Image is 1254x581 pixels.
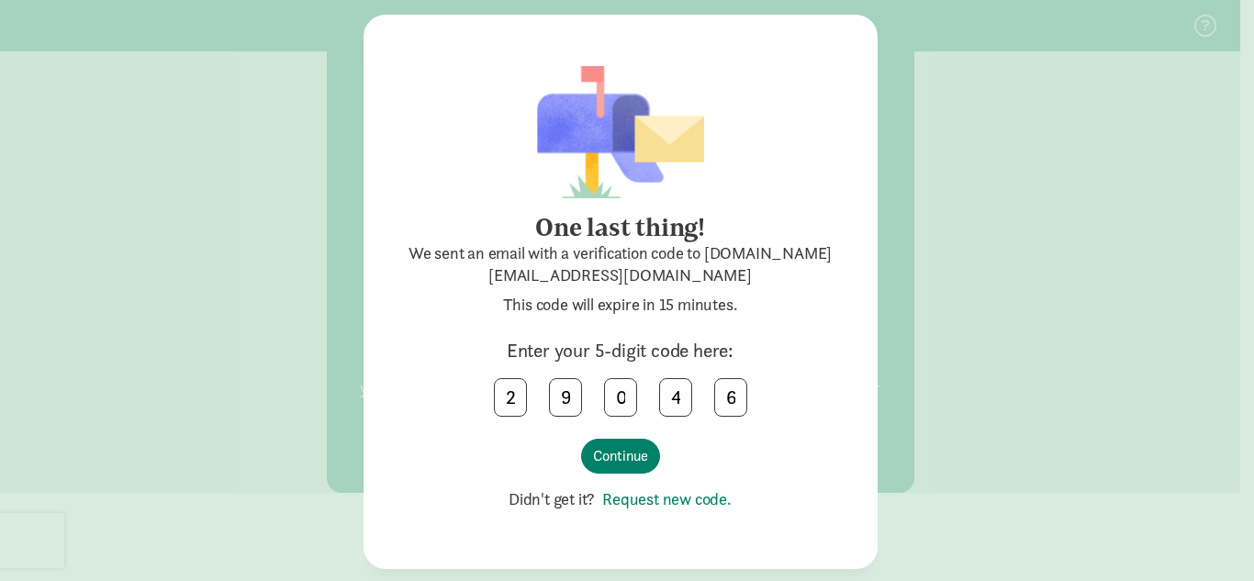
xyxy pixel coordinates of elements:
[581,439,660,474] button: Continue
[400,213,841,242] div: One last thing!
[400,488,841,510] p: Didn't get it?
[595,488,732,509] a: Request new code.
[400,338,841,363] div: Enter your 5-digit code here:
[400,242,841,286] p: We sent an email with a verification code to [DOMAIN_NAME][EMAIL_ADDRESS][DOMAIN_NAME]
[400,294,841,316] p: This code will expire in 15 minutes.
